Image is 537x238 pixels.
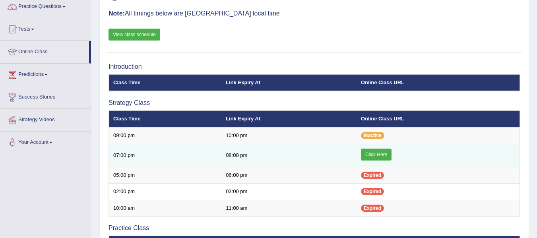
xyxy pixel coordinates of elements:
a: Your Account [0,132,91,151]
th: Class Time [109,74,222,91]
a: Predictions [0,64,91,83]
a: Tests [0,18,91,38]
td: 02:00 pm [109,184,222,200]
a: Online Class [0,41,89,61]
td: 09:00 pm [109,127,222,144]
td: 05:00 pm [109,167,222,184]
td: 03:00 pm [221,184,357,200]
h3: Strategy Class [109,99,520,106]
b: Note: [109,10,125,17]
a: Success Stories [0,86,91,106]
a: View class schedule [109,29,160,41]
th: Online Class URL [357,110,520,127]
td: 11:00 am [221,200,357,217]
span: Expired [361,205,384,212]
span: Inactive [361,132,384,139]
a: Strategy Videos [0,109,91,129]
td: 10:00 am [109,200,222,217]
span: Expired [361,188,384,195]
span: Expired [361,172,384,179]
th: Online Class URL [357,74,520,91]
td: 10:00 pm [221,127,357,144]
td: 06:00 pm [221,167,357,184]
h3: Practice Class [109,224,520,232]
td: 08:00 pm [221,144,357,167]
th: Link Expiry At [221,74,357,91]
h3: Introduction [109,63,520,70]
th: Class Time [109,110,222,127]
h3: All timings below are [GEOGRAPHIC_DATA] local time [109,10,520,17]
a: Click Here [361,149,392,161]
th: Link Expiry At [221,110,357,127]
td: 07:00 pm [109,144,222,167]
